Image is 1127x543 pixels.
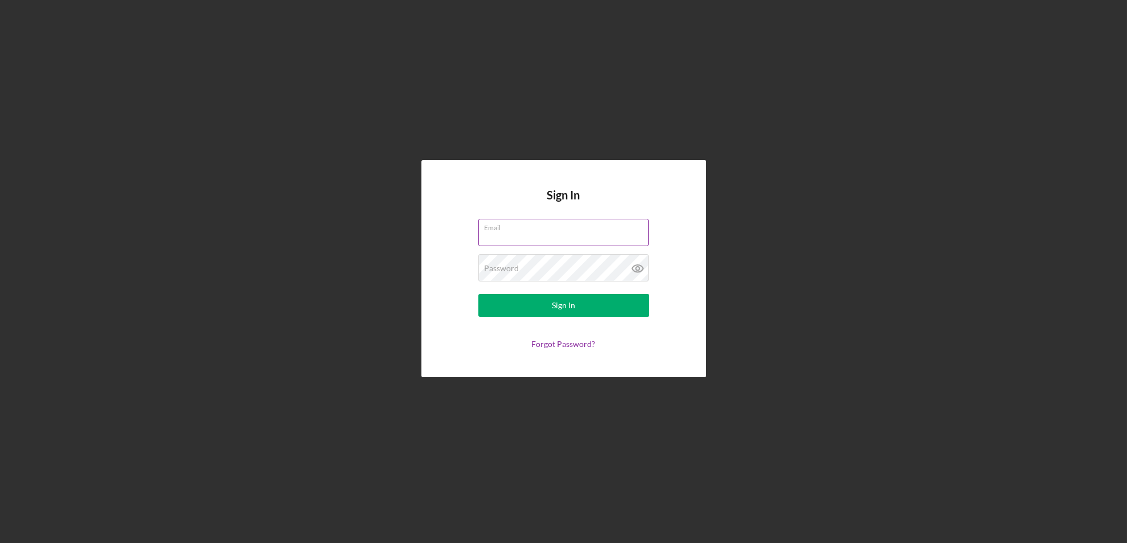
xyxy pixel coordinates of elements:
button: Sign In [478,294,649,317]
label: Email [485,219,649,232]
h4: Sign In [547,189,580,219]
div: Sign In [552,294,575,317]
a: Forgot Password? [532,339,596,349]
label: Password [485,264,519,273]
